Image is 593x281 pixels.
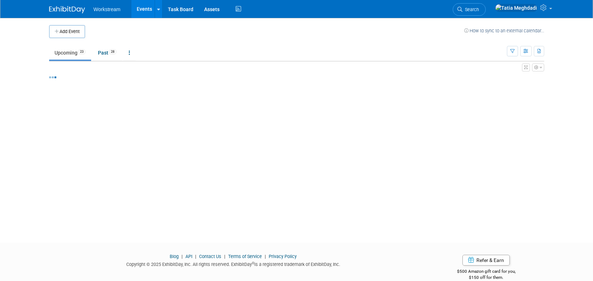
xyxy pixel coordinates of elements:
[109,49,117,55] span: 28
[170,254,179,259] a: Blog
[49,259,418,268] div: Copyright © 2025 ExhibitDay, Inc. All rights reserved. ExhibitDay is a registered trademark of Ex...
[462,7,479,12] span: Search
[222,254,227,259] span: |
[495,4,537,12] img: Tatia Meghdadi
[185,254,192,259] a: API
[49,6,85,13] img: ExhibitDay
[180,254,184,259] span: |
[78,49,86,55] span: 23
[228,254,262,259] a: Terms of Service
[94,6,121,12] span: Workstream
[93,46,122,60] a: Past28
[428,275,544,281] div: $150 off for them.
[199,254,221,259] a: Contact Us
[252,261,254,265] sup: ®
[428,264,544,280] div: $500 Amazon gift card for you,
[49,25,85,38] button: Add Event
[49,46,91,60] a: Upcoming23
[462,255,510,266] a: Refer & Earn
[263,254,268,259] span: |
[269,254,297,259] a: Privacy Policy
[49,76,56,78] img: loading...
[453,3,486,16] a: Search
[193,254,198,259] span: |
[464,28,544,33] a: How to sync to an external calendar...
